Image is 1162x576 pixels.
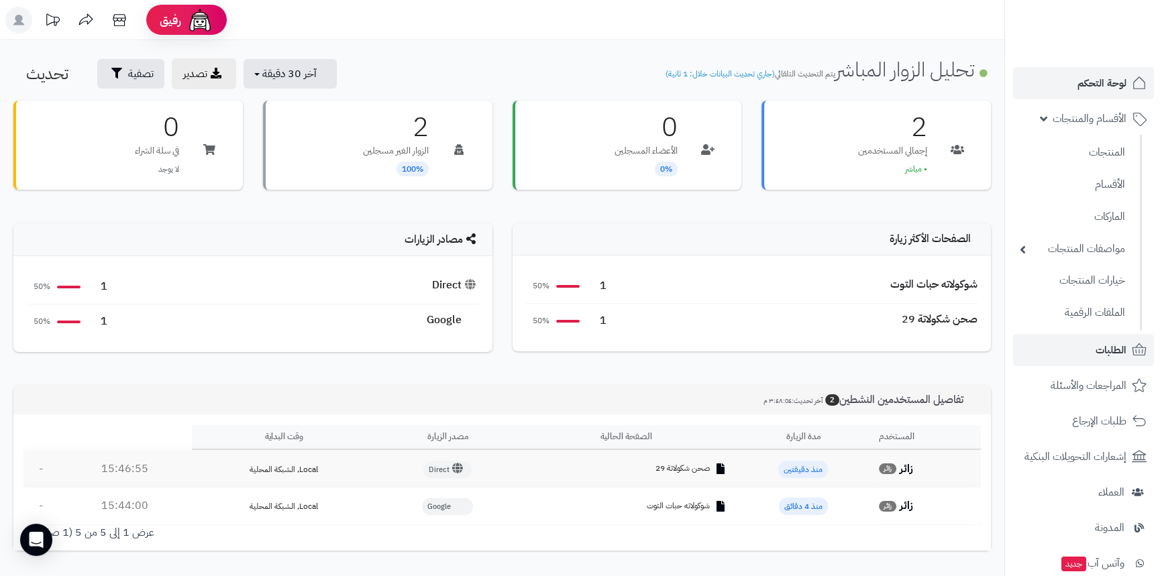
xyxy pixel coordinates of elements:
[1013,235,1132,264] a: مواصفات المنتجات
[262,66,317,82] span: آخر 30 دقيقة
[1013,512,1154,544] a: المدونة
[1024,447,1126,466] span: إشعارات التحويلات البنكية
[1013,334,1154,366] a: الطلبات
[160,12,181,28] span: رفيق
[39,461,43,477] span: -
[27,281,50,292] span: 50%
[733,425,873,450] th: مدة الزيارة
[87,279,107,294] span: 1
[58,451,192,487] td: 15:46:55
[825,394,839,406] span: 2
[900,461,913,477] strong: زائر
[244,59,337,89] button: آخر 30 دقيقة
[1013,369,1154,402] a: المراجعات والأسئلة
[666,58,991,80] h1: تحليل الزوار المباشر
[187,7,213,34] img: ai-face.png
[1051,376,1126,395] span: المراجعات والأسئلة
[519,425,733,450] th: الصفحة الحالية
[427,312,479,328] div: Google
[1013,170,1132,199] a: الأقسام
[586,313,606,329] span: 1
[1072,412,1126,430] span: طلبات الإرجاع
[858,114,927,141] h3: 2
[1095,518,1124,537] span: المدونة
[879,501,896,512] span: زائر
[763,396,823,406] small: آخر تحديث:
[422,498,473,515] span: Google
[192,425,376,450] th: وقت البداية
[1013,67,1154,99] a: لوحة التحكم
[753,394,981,406] h3: تفاصيل المستخدمين النشطين
[1053,109,1126,128] span: الأقسام والمنتجات
[1013,138,1132,167] a: المنتجات
[13,525,503,540] div: عرض 1 إلى 5 من 5 (1 صفحات)
[1096,341,1126,359] span: الطلبات
[879,463,896,474] span: زائر
[432,278,479,293] div: Direct
[128,66,154,82] span: تصفية
[363,144,429,158] p: الزوار الغير مسجلين
[58,487,192,524] td: 15:44:00
[526,280,549,292] span: 50%
[615,114,678,141] h3: 0
[779,498,828,515] span: منذ 4 دقائق
[1013,441,1154,473] a: إشعارات التحويلات البنكية
[1013,405,1154,437] a: طلبات الإرجاع
[586,278,606,294] span: 1
[36,7,69,37] a: تحديثات المنصة
[1061,557,1086,571] span: جديد
[526,315,549,327] span: 50%
[15,59,90,89] button: تحديث
[97,59,164,89] button: تصفية
[27,233,479,246] h4: مصادر الزيارات
[890,277,978,292] div: شوكولاته حبات التوت
[902,312,978,327] div: صحن شكولاتة 29
[27,316,50,327] span: 50%
[655,463,709,474] span: صحن شكولاتة 29
[135,114,179,141] h3: 0
[526,233,978,245] h4: الصفحات الأكثر زيارة
[763,396,792,406] span: ٣:٤٨:٥٤ م
[900,498,913,514] strong: زائر
[26,62,68,86] span: تحديث
[666,68,775,80] span: (جاري تحديث البيانات خلال: 1 ثانية)
[363,114,429,141] h3: 2
[250,463,318,475] span: Local, الشبكة المحلية
[858,144,927,158] p: إجمالي المستخدمين
[1060,554,1124,573] span: وآتس آب
[1013,203,1132,231] a: الماركات
[172,58,236,89] a: تصدير
[874,425,981,450] th: المستخدم
[158,163,179,175] span: لا يوجد
[423,461,472,478] span: Direct
[1013,476,1154,508] a: العملاء
[778,461,828,478] span: منذ دقيقتين
[250,500,318,512] span: Local, الشبكة المحلية
[1071,30,1149,58] img: logo-2.png
[1013,298,1132,327] a: الملفات الرقمية
[905,163,927,175] span: • مباشر
[20,524,52,556] div: Open Intercom Messenger
[655,162,678,176] span: 0%
[397,162,429,176] span: 100%
[1013,266,1132,295] a: خيارات المنتجات
[615,144,678,158] p: الأعضاء المسجلين
[646,500,709,512] span: شوكولاته حبات التوت
[1077,74,1126,93] span: لوحة التحكم
[39,498,43,514] span: -
[666,68,835,80] small: يتم التحديث التلقائي
[1098,483,1124,502] span: العملاء
[87,314,107,329] span: 1
[376,425,519,450] th: مصدر الزيارة
[135,144,179,158] p: في سلة الشراء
